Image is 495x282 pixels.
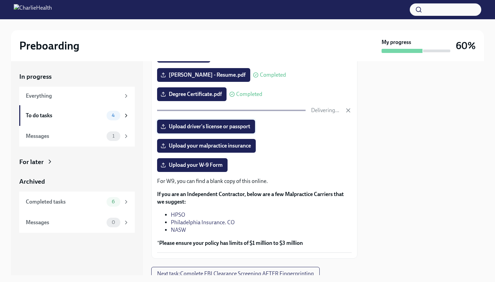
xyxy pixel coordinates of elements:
a: Completed tasks6 [19,192,135,212]
span: [PERSON_NAME] - Resume.pdf [162,72,245,78]
span: Degree Certificate.pdf [162,91,222,98]
span: 0 [108,220,119,225]
span: Next task : Complete FBI Clearance Screening AFTER Fingerprinting [157,270,314,277]
a: NASW [171,227,186,233]
div: Everything [26,92,120,100]
label: Degree Certificate.pdf [157,87,227,101]
span: Upload your W-9 Form [162,162,223,169]
h2: Preboarding [19,39,79,53]
div: For later [19,158,44,166]
strong: My progress [382,39,411,46]
span: Upload driver's license or passport [162,123,250,130]
span: Completed [236,91,262,97]
a: Archived [19,177,135,186]
div: Messages [26,132,104,140]
button: Cancel [345,107,352,114]
a: Everything [19,87,135,105]
span: 4 [108,113,119,118]
img: CharlieHealth [14,4,52,15]
h3: 60% [456,40,476,52]
div: Completed tasks [26,198,104,206]
span: 6 [108,199,119,204]
div: Messages [26,219,104,226]
a: For later [19,158,135,166]
label: Upload your malpractice insurance [157,139,256,153]
p: For W9, you can find a blank copy of this online. [157,177,352,185]
a: In progress [19,72,135,81]
label: [PERSON_NAME] - Resume.pdf [157,68,250,82]
p: Delivering... [311,107,339,114]
span: 1 [108,133,119,139]
label: Upload your W-9 Form [157,158,228,172]
div: To do tasks [26,112,104,119]
a: Philadelphia Insurance. CO [171,219,235,226]
span: Completed [260,72,286,78]
a: Messages0 [19,212,135,233]
button: Next task:Complete FBI Clearance Screening AFTER Fingerprinting [151,267,320,281]
label: Upload driver's license or passport [157,120,255,133]
a: Messages1 [19,126,135,147]
strong: If you are an Independent Contractor, below are a few Malpractice Carriers that we suggest: [157,191,344,205]
strong: Please ensure your policy has limits of $1 million to $3 million [159,240,303,246]
a: HPSO [171,211,185,218]
a: To do tasks4 [19,105,135,126]
span: Upload your malpractice insurance [162,142,251,149]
